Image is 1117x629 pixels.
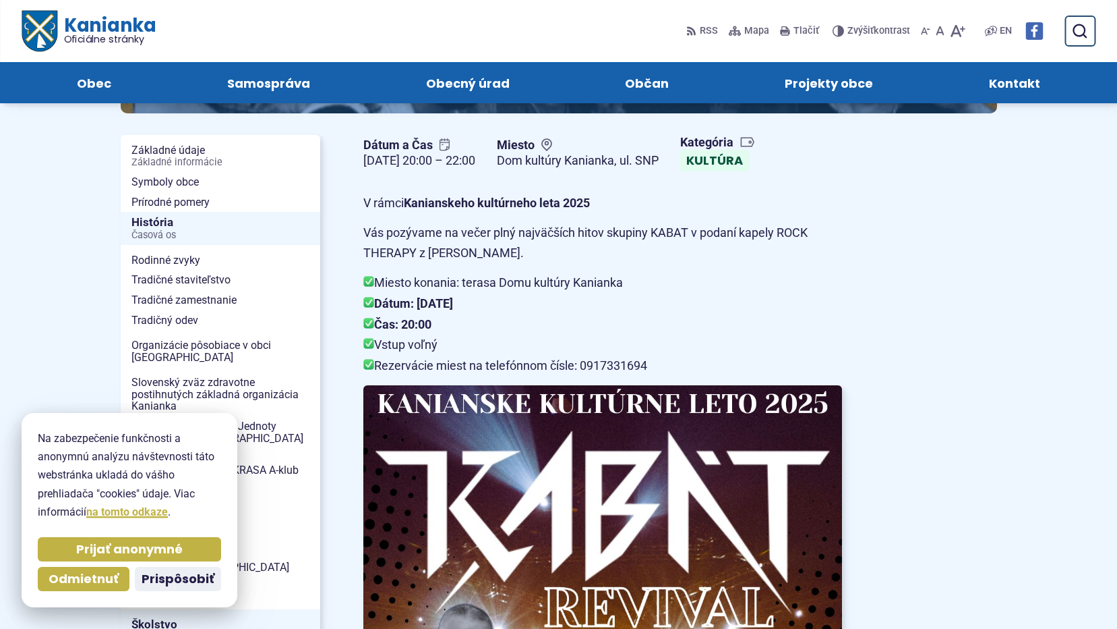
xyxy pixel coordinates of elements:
[227,62,310,103] span: Samospráva
[38,567,129,591] button: Odmietnuť
[989,62,1040,103] span: Kontakt
[131,290,309,310] span: Tradičné zamestnanie
[997,23,1015,39] a: EN
[131,172,309,192] span: Symboly obce
[38,429,221,521] p: Na zabezpečenie funkčnosti a anonymnú analýzu návštevnosti táto webstránka ukladá do vášho prehli...
[363,223,842,264] p: Vás pozývame na večer plný najväčších hitov skupiny KABAT v podaní kapely ROCK THERAPY z [PERSON_...
[121,373,320,416] a: Slovenský zväz zdravotne postihnutých základná organizácia Kanianka
[793,26,819,37] span: Tlačiť
[57,16,155,45] span: Kanianka
[740,62,917,103] a: Projekty obce
[183,62,355,103] a: Samospráva
[135,567,221,591] button: Prispôsobiť
[944,62,1085,103] a: Kontakt
[363,276,374,287] img: bod
[918,17,933,45] button: Zmenšiť veľkosť písma
[726,17,772,45] a: Mapa
[426,62,510,103] span: Obecný úrad
[121,310,320,331] a: Tradičný odev
[700,23,718,39] span: RSS
[121,212,320,245] a: HistóriaČasová os
[121,172,320,192] a: Symboly obce
[142,572,214,587] span: Prispôsobiť
[121,140,320,172] a: Základné údajeZákladné informácie
[680,150,749,171] a: Kultúra
[1000,23,1012,39] span: EN
[121,192,320,213] a: Prírodné pomery
[382,62,554,103] a: Obecný úrad
[497,153,659,169] figcaption: Dom kultúry Kanianka, ul. SNP
[22,11,57,52] img: Prejsť na domovskú stránku
[131,157,309,168] span: Základné informácie
[131,140,309,172] span: Základné údaje
[363,318,374,329] img: bod
[77,62,111,103] span: Obec
[497,138,659,153] span: Miesto
[363,193,842,214] p: V rámci
[785,62,873,103] span: Projekty obce
[933,17,947,45] button: Nastaviť pôvodnú veľkosť písma
[777,17,822,45] button: Tlačiť
[581,62,714,103] a: Občan
[1025,22,1043,40] img: Prejsť na Facebook stránku
[625,62,669,103] span: Občan
[833,17,913,45] button: Zvýšiťkontrast
[131,230,309,241] span: Časová os
[131,250,309,271] span: Rodinné zvyky
[847,25,874,36] span: Zvýšiť
[131,335,309,367] span: Organizácie pôsobiace v obci [GEOGRAPHIC_DATA]
[121,290,320,310] a: Tradičné zamestnanie
[121,250,320,271] a: Rodinné zvyky
[121,270,320,290] a: Tradičné staviteľstvo
[947,17,968,45] button: Zväčšiť veľkosť písma
[121,335,320,367] a: Organizácie pôsobiace v obci [GEOGRAPHIC_DATA]
[131,212,309,245] span: História
[63,34,156,44] span: Oficiálne stránky
[847,26,910,37] span: kontrast
[686,17,721,45] a: RSS
[131,192,309,213] span: Prírodné pomery
[38,537,221,562] button: Prijať anonymné
[744,23,769,39] span: Mapa
[363,153,475,169] figcaption: [DATE] 20:00 – 22:00
[32,62,156,103] a: Obec
[363,296,453,331] strong: Dátum: [DATE] Čas: 20:00
[49,572,119,587] span: Odmietnuť
[86,505,168,518] a: na tomto odkaze
[131,310,309,331] span: Tradičný odev
[404,196,590,210] strong: Kanianskeho kultúrneho leta 2025
[131,270,309,290] span: Tradičné staviteľstvo
[363,273,842,376] p: Miesto konania: terasa Domu kultúry Kanianka Vstup voľný Rezervácie miest na telefónnom čísle: 09...
[363,338,374,349] img: bod
[363,297,374,308] img: bod
[363,138,475,153] span: Dátum a Čas
[680,135,755,151] span: Kategória
[22,11,156,52] a: Logo Kanianka, prejsť na domovskú stránku.
[131,373,309,416] span: Slovenský zväz zdravotne postihnutých základná organizácia Kanianka
[363,359,374,370] img: bod
[76,542,183,557] span: Prijať anonymné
